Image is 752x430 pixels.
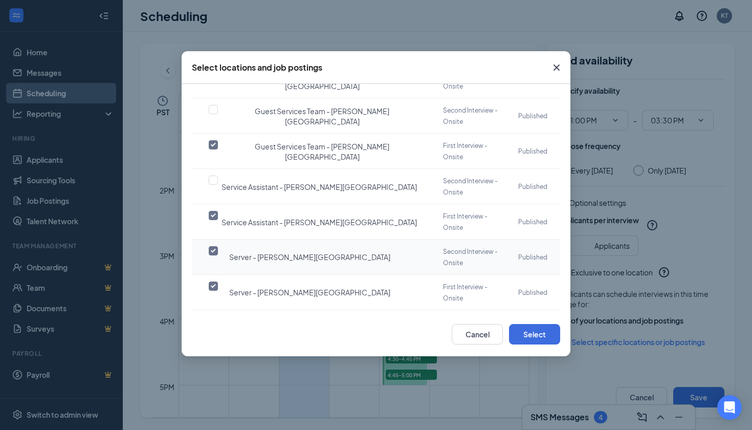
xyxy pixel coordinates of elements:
span: Server - [PERSON_NAME][GEOGRAPHIC_DATA] [229,252,390,262]
span: Service Assistant - [PERSON_NAME][GEOGRAPHIC_DATA] [222,182,417,192]
span: Server - [PERSON_NAME][GEOGRAPHIC_DATA] [229,287,390,297]
span: Service Assistant - [PERSON_NAME][GEOGRAPHIC_DATA] [222,217,417,227]
span: First Interview - Onsite [443,283,488,302]
div: Open Intercom Messenger [717,395,742,420]
span: Guest Services Team - [PERSON_NAME][GEOGRAPHIC_DATA] [222,141,423,162]
span: published [518,289,547,296]
span: published [518,147,547,155]
div: Select locations and job postings [192,62,322,73]
span: published [518,253,547,261]
button: Cancel [452,324,503,345]
span: Guest Services Team - [PERSON_NAME][GEOGRAPHIC_DATA] [222,106,423,126]
span: published [518,112,547,120]
span: Second Interview - Onsite [443,248,498,267]
span: Second Interview - Onsite [443,106,498,125]
span: published [518,218,547,226]
button: Close [543,51,570,84]
span: published [518,183,547,190]
button: Select [509,324,560,345]
span: First Interview - Onsite [443,142,488,161]
span: First Interview - Onsite [443,212,488,231]
span: Second Interview - Onsite [443,177,498,196]
svg: Cross [550,61,563,74]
